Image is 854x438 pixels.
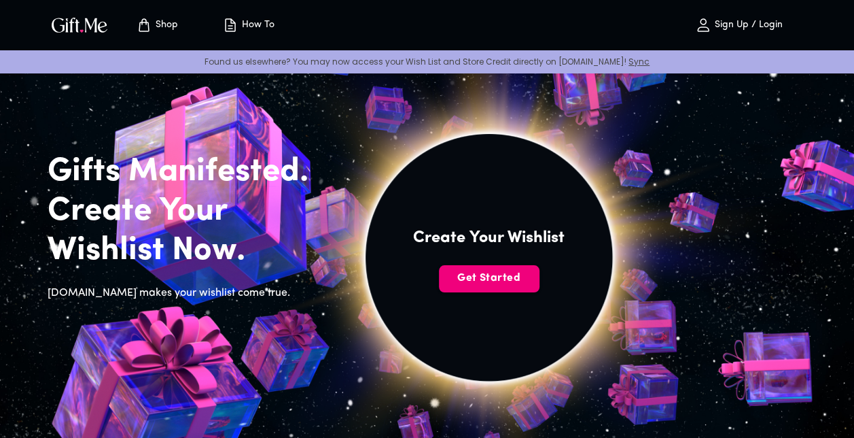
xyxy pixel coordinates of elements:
button: GiftMe Logo [48,17,111,33]
h2: Create Your [48,192,330,231]
p: Sign Up / Login [711,20,783,31]
p: Found us elsewhere? You may now access your Wish List and Store Credit directly on [DOMAIN_NAME]! [11,56,843,67]
img: GiftMe Logo [49,15,110,35]
p: Shop [152,20,178,31]
img: how-to.svg [222,17,238,33]
button: Sign Up / Login [671,3,806,47]
h4: Create Your Wishlist [413,227,565,249]
p: How To [238,20,274,31]
button: How To [211,3,285,47]
h2: Wishlist Now. [48,231,330,271]
button: Store page [120,3,194,47]
h6: [DOMAIN_NAME] makes your wishlist come true. [48,284,330,302]
span: Get Started [439,271,539,286]
h2: Gifts Manifested. [48,152,330,192]
button: Get Started [439,265,539,292]
a: Sync [628,56,650,67]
